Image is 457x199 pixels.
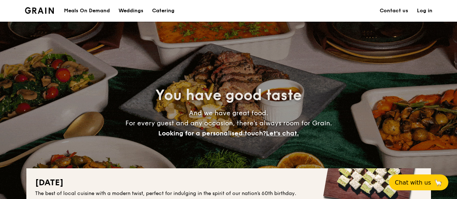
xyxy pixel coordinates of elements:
img: Grain [25,7,54,14]
span: You have good taste [155,87,302,104]
span: Let's chat. [266,129,299,137]
span: Looking for a personalised touch? [158,129,266,137]
a: Logotype [25,7,54,14]
button: Chat with us🦙 [389,174,448,190]
span: And we have great food. For every guest and any occasion, there’s always room for Grain. [125,109,332,137]
h2: [DATE] [35,177,422,189]
span: Chat with us [395,179,431,186]
span: 🦙 [434,178,443,187]
div: The best of local cuisine with a modern twist, perfect for indulging in the spirit of our nation’... [35,190,422,197]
